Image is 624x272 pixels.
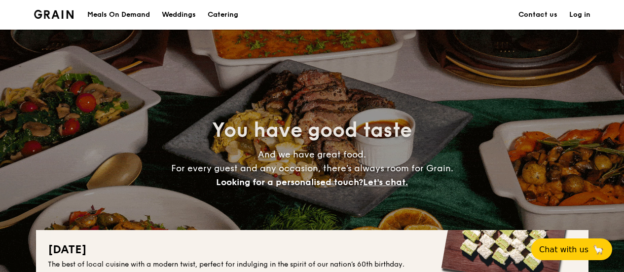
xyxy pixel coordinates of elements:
img: Grain [34,10,74,19]
div: The best of local cuisine with a modern twist, perfect for indulging in the spirit of our nation’... [48,260,577,270]
span: Let's chat. [363,177,408,188]
a: Logotype [34,10,74,19]
span: Chat with us [539,245,588,254]
h2: [DATE] [48,242,577,258]
button: Chat with us🦙 [531,238,612,260]
span: 🦙 [592,244,604,255]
